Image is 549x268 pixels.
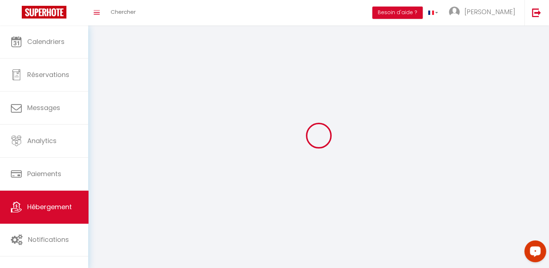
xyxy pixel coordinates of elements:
[464,7,515,16] span: [PERSON_NAME]
[111,8,136,16] span: Chercher
[27,169,61,178] span: Paiements
[27,37,65,46] span: Calendriers
[372,7,423,19] button: Besoin d'aide ?
[28,235,69,244] span: Notifications
[22,6,66,19] img: Super Booking
[449,7,460,17] img: ...
[532,8,541,17] img: logout
[27,103,60,112] span: Messages
[27,202,72,211] span: Hébergement
[519,237,549,268] iframe: LiveChat chat widget
[27,70,69,79] span: Réservations
[27,136,57,145] span: Analytics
